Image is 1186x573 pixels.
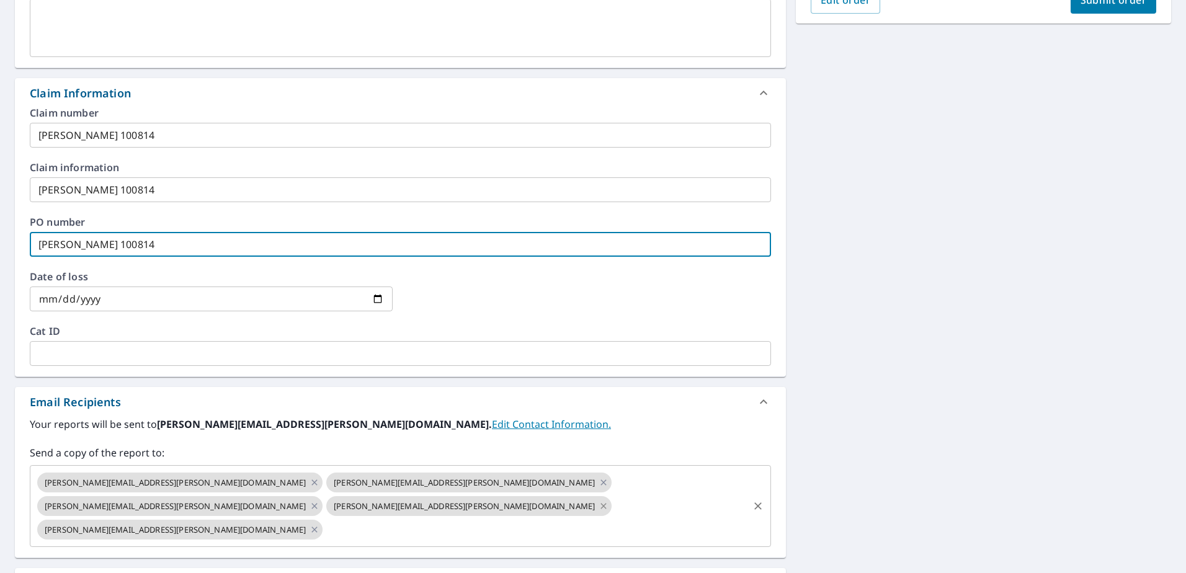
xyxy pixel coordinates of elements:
div: [PERSON_NAME][EMAIL_ADDRESS][PERSON_NAME][DOMAIN_NAME] [37,520,323,540]
button: Clear [749,497,767,515]
b: [PERSON_NAME][EMAIL_ADDRESS][PERSON_NAME][DOMAIN_NAME]. [157,417,492,431]
label: Claim information [30,162,771,172]
label: Send a copy of the report to: [30,445,771,460]
div: [PERSON_NAME][EMAIL_ADDRESS][PERSON_NAME][DOMAIN_NAME] [37,473,323,492]
div: Claim Information [30,85,131,102]
span: [PERSON_NAME][EMAIL_ADDRESS][PERSON_NAME][DOMAIN_NAME] [37,477,313,489]
label: Cat ID [30,326,771,336]
label: PO number [30,217,771,227]
span: [PERSON_NAME][EMAIL_ADDRESS][PERSON_NAME][DOMAIN_NAME] [37,500,313,512]
span: [PERSON_NAME][EMAIL_ADDRESS][PERSON_NAME][DOMAIN_NAME] [326,477,602,489]
div: Claim Information [15,78,786,108]
div: [PERSON_NAME][EMAIL_ADDRESS][PERSON_NAME][DOMAIN_NAME] [37,496,323,516]
div: [PERSON_NAME][EMAIL_ADDRESS][PERSON_NAME][DOMAIN_NAME] [326,496,612,516]
label: Date of loss [30,272,393,282]
label: Your reports will be sent to [30,417,771,432]
div: Email Recipients [30,394,121,411]
a: EditContactInfo [492,417,611,431]
div: [PERSON_NAME][EMAIL_ADDRESS][PERSON_NAME][DOMAIN_NAME] [326,473,612,492]
span: [PERSON_NAME][EMAIL_ADDRESS][PERSON_NAME][DOMAIN_NAME] [326,500,602,512]
span: [PERSON_NAME][EMAIL_ADDRESS][PERSON_NAME][DOMAIN_NAME] [37,524,313,536]
label: Claim number [30,108,771,118]
div: Email Recipients [15,387,786,417]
